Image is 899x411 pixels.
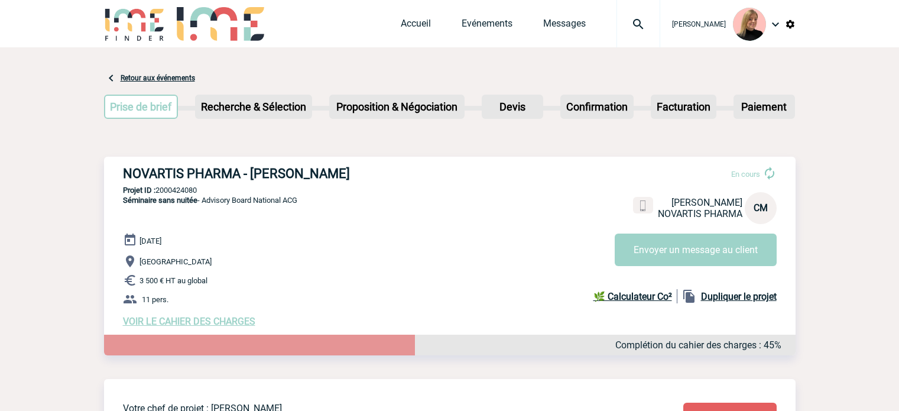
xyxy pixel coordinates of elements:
p: Recherche & Sélection [196,96,311,118]
h3: NOVARTIS PHARMA - [PERSON_NAME] [123,166,478,181]
img: file_copy-black-24dp.png [682,289,696,303]
img: 131233-0.png [733,8,766,41]
img: IME-Finder [104,7,165,41]
button: Envoyer un message au client [615,234,777,266]
p: Paiement [735,96,794,118]
span: [DATE] [139,237,161,245]
img: portable.png [638,200,648,211]
a: Evénements [462,18,512,34]
b: 🌿 Calculateur Co² [593,291,672,302]
p: Proposition & Négociation [330,96,463,118]
span: 3 500 € HT au global [139,276,207,285]
b: Projet ID : [123,186,155,195]
a: 🌿 Calculateur Co² [593,289,677,303]
p: Devis [483,96,542,118]
p: Confirmation [562,96,632,118]
span: NOVARTIS PHARMA [658,208,742,219]
span: CM [754,202,768,213]
span: - Advisory Board National ACG [123,196,297,205]
a: Messages [543,18,586,34]
b: Dupliquer le projet [701,291,777,302]
a: Accueil [401,18,431,34]
span: Séminaire sans nuitée [123,196,197,205]
span: En cours [731,170,760,179]
p: Facturation [652,96,715,118]
span: [PERSON_NAME] [672,20,726,28]
p: 2000424080 [104,186,796,195]
span: 11 pers. [142,295,168,304]
span: [GEOGRAPHIC_DATA] [139,257,212,266]
p: Prise de brief [105,96,177,118]
a: VOIR LE CAHIER DES CHARGES [123,316,255,327]
a: Retour aux événements [121,74,195,82]
span: [PERSON_NAME] [671,197,742,208]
